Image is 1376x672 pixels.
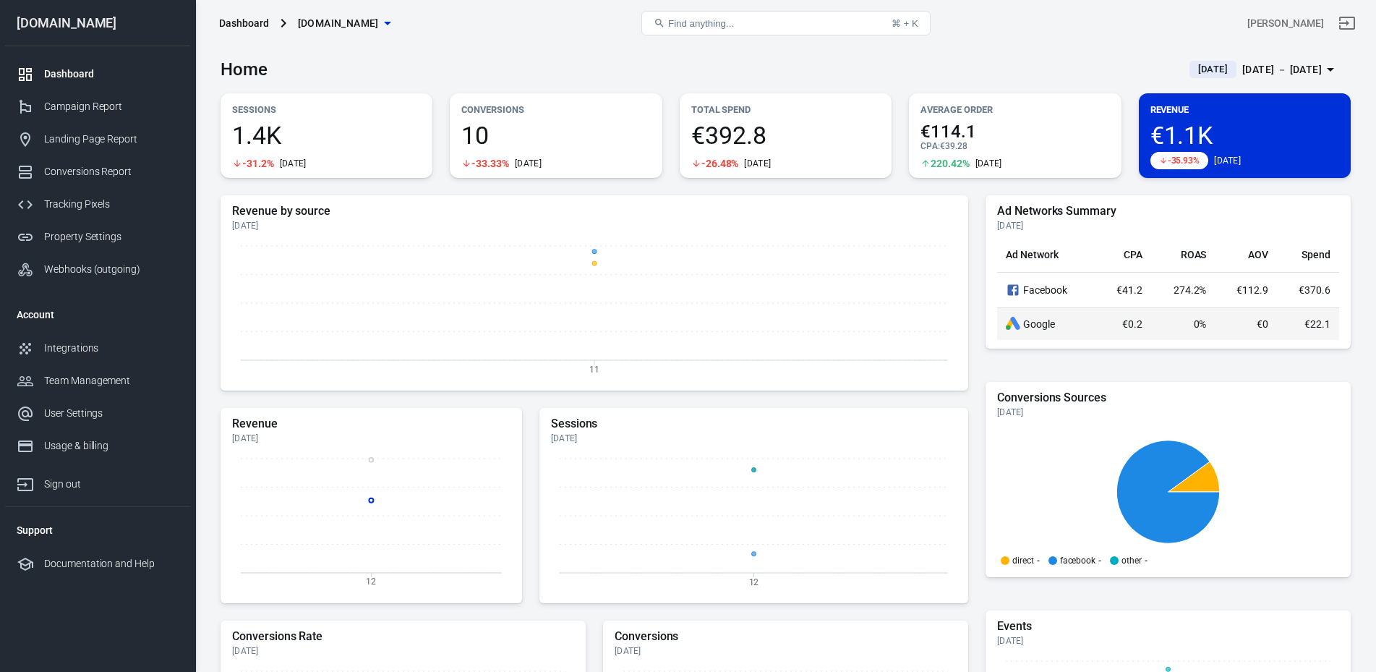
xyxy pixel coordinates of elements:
span: 274.2% [1174,284,1207,296]
p: other [1121,556,1142,565]
span: €0.2 [1122,318,1142,330]
th: CPA [1097,237,1152,273]
div: Google [1006,317,1088,331]
th: Ad Network [997,237,1097,273]
h5: Events [997,619,1339,634]
span: -35.93% [1168,156,1200,165]
div: Dashboard [219,16,269,30]
div: [DATE] [744,158,771,169]
div: Google Ads [1006,317,1020,331]
span: €0 [1257,318,1268,330]
div: [DATE] [975,158,1002,169]
div: [DATE] [280,158,307,169]
div: Property Settings [44,229,179,244]
div: [DATE] [997,407,1339,418]
a: Usage & billing [5,430,190,462]
div: Campaign Report [44,99,179,114]
span: -33.33% [471,158,509,169]
a: Dashboard [5,58,190,90]
p: Conversions [461,102,650,117]
span: [DATE] [1192,62,1234,77]
div: [DATE] [232,433,510,444]
div: Documentation and Help [44,556,179,571]
h5: Conversions [615,629,957,644]
div: [DATE] [232,220,957,231]
th: ROAS [1151,237,1215,273]
span: -31.2% [242,158,274,169]
h3: Home [221,59,268,80]
span: - [1145,556,1148,565]
a: Sign out [5,462,190,501]
div: Facebook [1006,281,1088,299]
div: [DATE] [515,158,542,169]
tspan: 11 [589,364,599,374]
span: 0% [1194,318,1207,330]
h5: Conversions Sources [997,391,1339,405]
div: Tracking Pixels [44,197,179,212]
div: Integrations [44,341,179,356]
div: Account id: VW6wEJAx [1247,16,1324,31]
span: - [1037,556,1040,565]
li: Support [5,513,190,548]
span: €1.1K [1150,123,1339,148]
div: User Settings [44,406,179,421]
li: Account [5,297,190,332]
span: 1.4K [232,123,421,148]
span: €112.9 [1236,284,1268,296]
div: Team Management [44,373,179,388]
span: casatech-es.com [298,14,379,33]
p: Total Spend [691,102,880,117]
h5: Revenue by source [232,204,957,218]
th: AOV [1215,237,1277,273]
span: €370.6 [1299,284,1330,296]
h5: Sessions [551,417,957,431]
div: [DATE] [232,645,574,657]
div: [DATE] [551,433,957,444]
span: €392.8 [691,123,880,148]
a: Landing Page Report [5,123,190,156]
div: Webhooks (outgoing) [44,262,179,277]
div: Dashboard [44,67,179,82]
tspan: 12 [366,577,376,587]
p: facebook [1060,556,1096,565]
span: 10 [461,123,650,148]
a: Team Management [5,365,190,397]
span: Find anything... [668,18,734,29]
a: Sign out [1330,6,1364,41]
p: Average Order [920,102,1109,117]
p: direct [1012,556,1034,565]
h5: Ad Networks Summary [997,204,1339,218]
div: Sign out [44,477,179,492]
h5: Revenue [232,417,510,431]
tspan: 12 [748,577,758,587]
div: Landing Page Report [44,132,179,147]
th: Spend [1277,237,1339,273]
p: Revenue [1150,102,1339,117]
div: [DATE] [997,220,1339,231]
div: Usage & billing [44,438,179,454]
a: Conversions Report [5,156,190,188]
button: [DATE][DATE] － [DATE] [1178,58,1351,82]
span: €41.2 [1116,284,1142,296]
div: [DATE] － [DATE] [1242,61,1322,79]
div: ⌘ + K [892,18,918,29]
div: [DATE] [615,645,957,657]
a: User Settings [5,397,190,430]
a: Tracking Pixels [5,188,190,221]
svg: Facebook Ads [1006,281,1020,299]
div: [DATE] [1214,155,1241,166]
span: €114.1 [920,123,1109,140]
a: Integrations [5,332,190,365]
div: [DATE] [997,635,1339,647]
a: Campaign Report [5,90,190,123]
span: 220.42% [931,158,970,169]
div: Conversions Report [44,164,179,179]
p: Sessions [232,102,421,117]
span: CPA : [920,141,940,151]
button: Find anything...⌘ + K [641,11,931,35]
div: [DOMAIN_NAME] [5,17,190,30]
span: -26.48% [701,158,739,169]
span: - [1098,556,1101,565]
a: Property Settings [5,221,190,253]
h5: Conversions Rate [232,629,574,644]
